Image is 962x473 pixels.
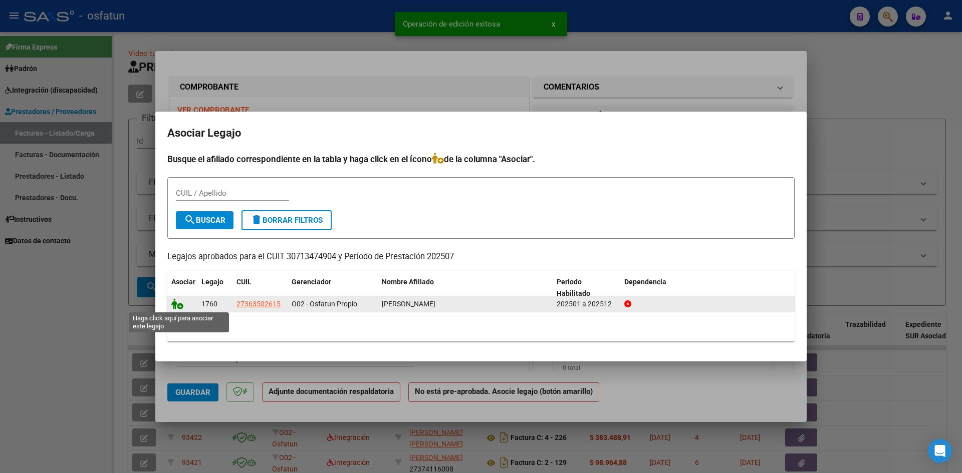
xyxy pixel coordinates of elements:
[167,271,197,304] datatable-header-cell: Asociar
[928,439,952,463] div: Open Intercom Messenger
[167,316,795,341] div: 1 registros
[242,210,332,230] button: Borrar Filtros
[382,300,435,308] span: REINOSO ROSA ESTEFANIA
[251,216,323,225] span: Borrar Filtros
[232,271,288,304] datatable-header-cell: CUIL
[197,271,232,304] datatable-header-cell: Legajo
[292,278,331,286] span: Gerenciador
[167,153,795,166] h4: Busque el afiliado correspondiente en la tabla y haga click en el ícono de la columna "Asociar".
[201,278,223,286] span: Legajo
[171,278,195,286] span: Asociar
[557,298,616,310] div: 202501 a 202512
[236,278,252,286] span: CUIL
[184,216,225,225] span: Buscar
[292,300,357,308] span: O02 - Osfatun Propio
[184,214,196,226] mat-icon: search
[176,211,233,229] button: Buscar
[167,251,795,263] p: Legajos aprobados para el CUIT 30713474904 y Período de Prestación 202507
[553,271,620,304] datatable-header-cell: Periodo Habilitado
[620,271,795,304] datatable-header-cell: Dependencia
[288,271,378,304] datatable-header-cell: Gerenciador
[236,300,281,308] span: 27363502615
[378,271,553,304] datatable-header-cell: Nombre Afiliado
[557,278,590,297] span: Periodo Habilitado
[167,124,795,143] h2: Asociar Legajo
[382,278,434,286] span: Nombre Afiliado
[624,278,666,286] span: Dependencia
[201,300,217,308] span: 1760
[251,214,263,226] mat-icon: delete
